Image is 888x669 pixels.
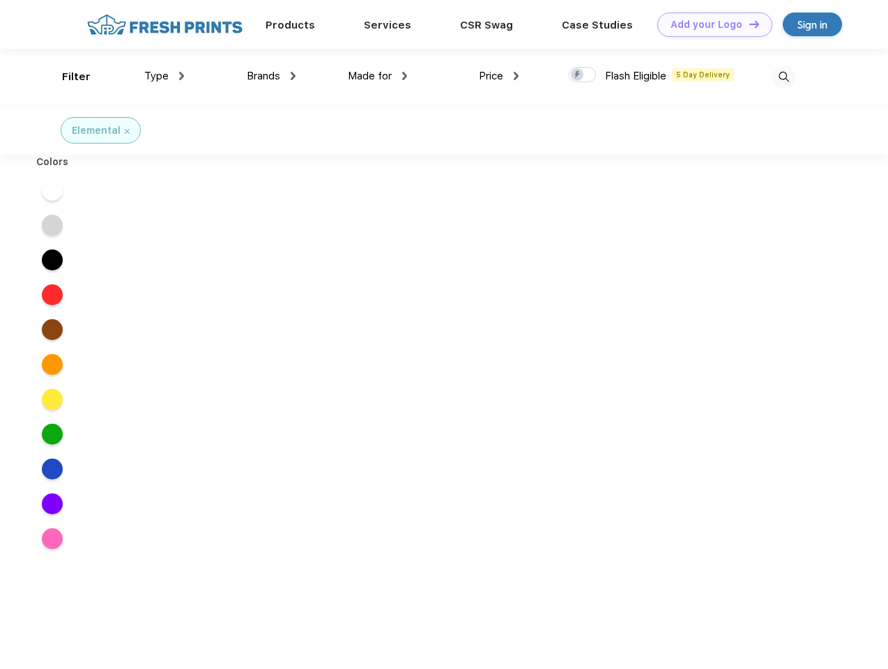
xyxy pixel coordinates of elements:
[291,72,296,80] img: dropdown.png
[348,70,392,82] span: Made for
[125,129,130,134] img: filter_cancel.svg
[772,66,795,89] img: desktop_search.svg
[364,19,411,31] a: Services
[72,123,121,138] div: Elemental
[749,20,759,28] img: DT
[783,13,842,36] a: Sign in
[797,17,827,33] div: Sign in
[26,155,79,169] div: Colors
[83,13,247,37] img: fo%20logo%202.webp
[460,19,513,31] a: CSR Swag
[671,19,742,31] div: Add your Logo
[144,70,169,82] span: Type
[514,72,519,80] img: dropdown.png
[62,69,91,85] div: Filter
[402,72,407,80] img: dropdown.png
[605,70,666,82] span: Flash Eligible
[672,68,734,81] span: 5 Day Delivery
[179,72,184,80] img: dropdown.png
[266,19,315,31] a: Products
[479,70,503,82] span: Price
[247,70,280,82] span: Brands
